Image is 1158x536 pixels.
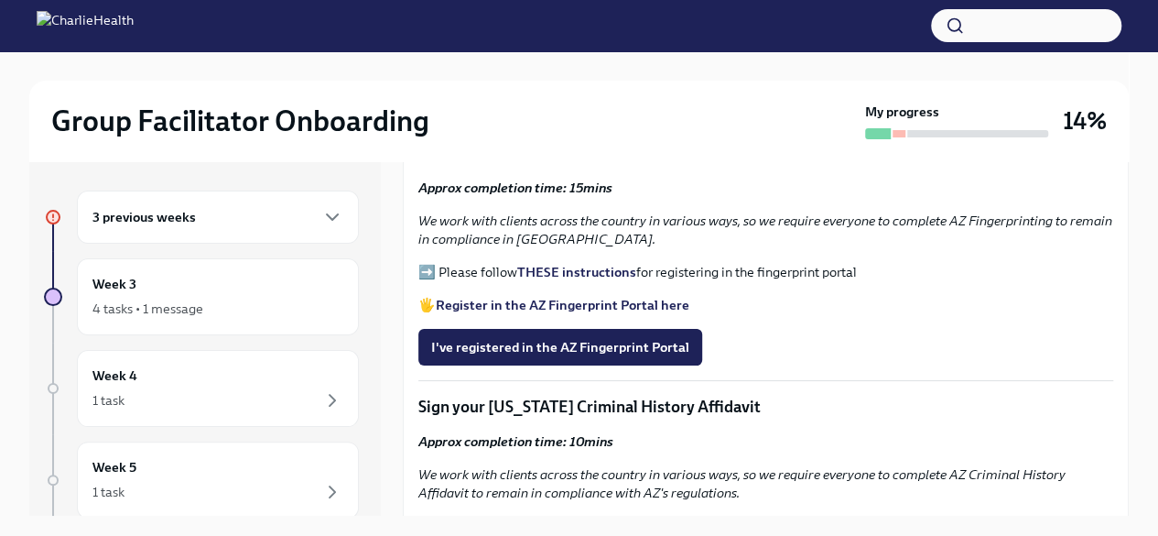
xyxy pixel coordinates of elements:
h6: Week 4 [92,366,137,386]
a: Week 41 task [44,350,359,427]
div: 1 task [92,391,124,410]
h6: Week 5 [92,457,136,477]
em: We work with clients across the country in various ways, so we require everyone to complete AZ Cr... [418,466,1066,501]
strong: Approx completion time: 15mins [418,180,612,196]
strong: Approx completion time: 10mins [418,433,613,450]
img: CharlieHealth [37,11,134,40]
h6: 3 previous weeks [92,207,196,227]
h2: Group Facilitator Onboarding [51,103,429,139]
a: Week 34 tasks • 1 message [44,258,359,335]
div: 1 task [92,483,124,501]
a: Week 51 task [44,442,359,519]
span: I've registered in the AZ Fingerprint Portal [431,338,689,356]
p: ➡️ Please follow for registering in the fingerprint portal [418,263,1113,281]
a: THESE instructions [517,264,636,280]
div: 4 tasks • 1 message [92,300,203,318]
div: 3 previous weeks [77,191,359,244]
em: We work with clients across the country in various ways, so we require everyone to complete AZ Fi... [418,213,1112,247]
h3: 14% [1063,104,1107,137]
button: I've registered in the AZ Fingerprint Portal [418,329,702,366]
p: 🖐️ [418,296,1113,314]
p: Sign your [US_STATE] Criminal History Affidavit [418,396,1113,418]
a: Register in the AZ Fingerprint Portal here [436,297,689,313]
strong: My progress [865,103,939,121]
h6: Week 3 [92,274,136,294]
